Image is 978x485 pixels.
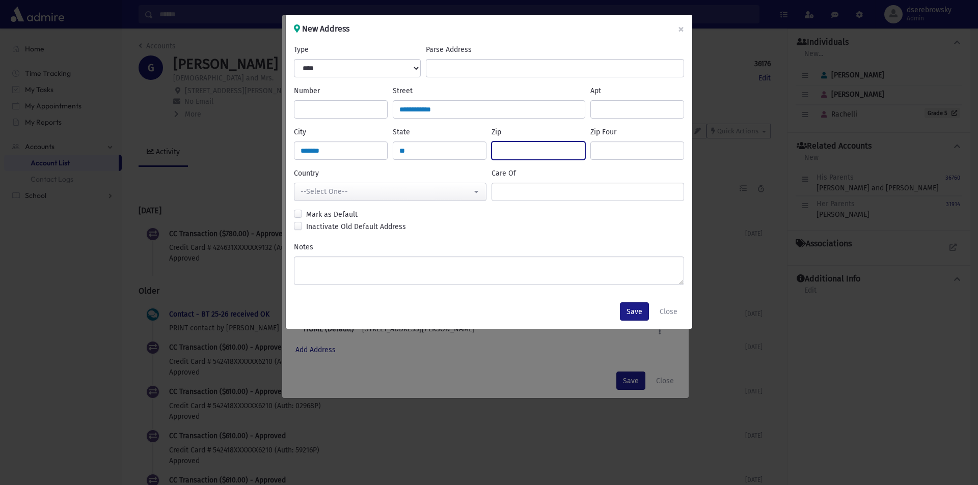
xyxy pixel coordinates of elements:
[306,209,358,220] label: Mark as Default
[670,15,692,43] button: ×
[590,127,616,137] label: Zip Four
[492,127,501,137] label: Zip
[306,221,406,232] label: Inactivate Old Default Address
[393,85,413,96] label: Street
[294,168,319,179] label: Country
[653,302,684,321] button: Close
[426,44,472,55] label: Parse Address
[393,127,410,137] label: State
[492,168,516,179] label: Care Of
[294,183,486,201] button: --Select One--
[590,85,601,96] label: Apt
[294,23,349,35] h6: New Address
[294,85,320,96] label: Number
[294,44,309,55] label: Type
[620,302,649,321] button: Save
[294,242,313,252] label: Notes
[301,186,472,197] div: --Select One--
[294,127,306,137] label: City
